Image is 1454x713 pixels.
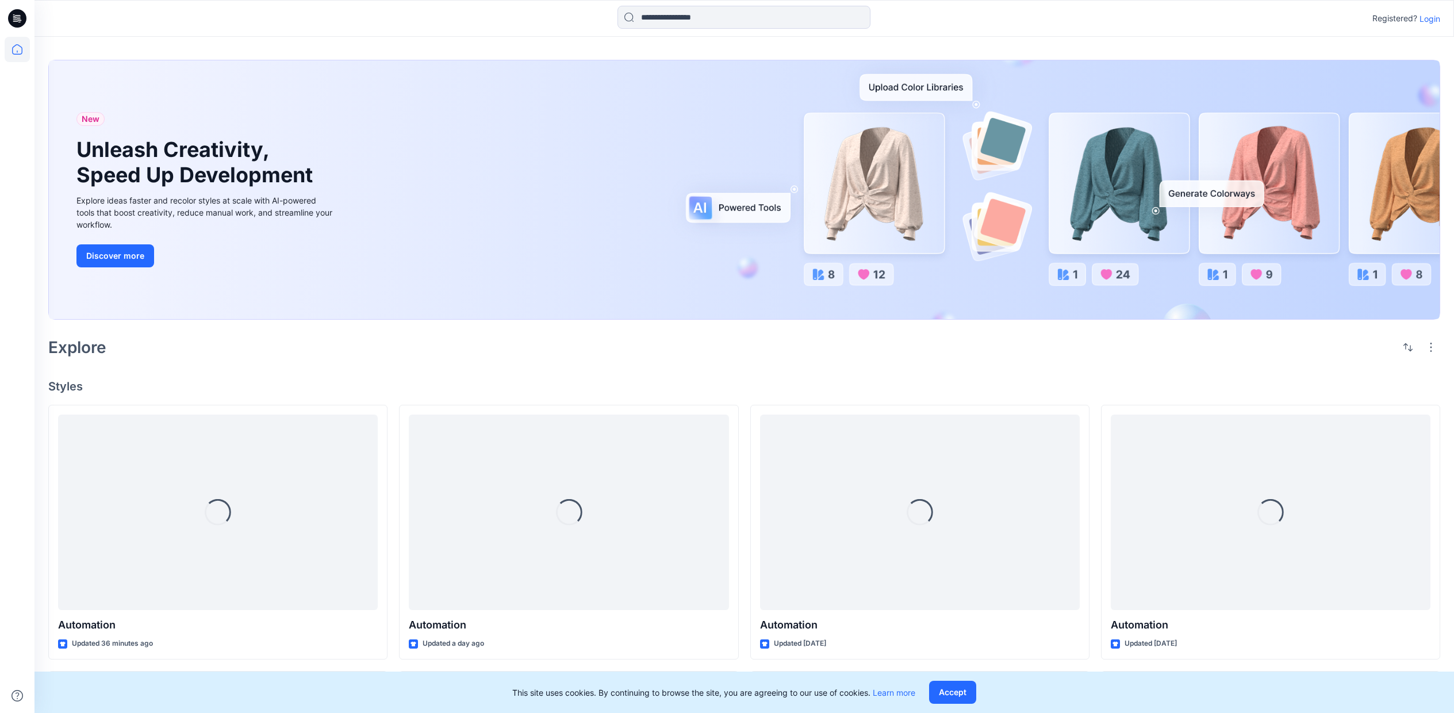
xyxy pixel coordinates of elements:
p: Updated 36 minutes ago [72,638,153,650]
p: Automation [760,617,1080,633]
a: Learn more [873,688,915,697]
p: Automation [409,617,728,633]
a: Discover more [76,244,335,267]
p: Automation [1111,617,1430,633]
span: New [82,112,99,126]
p: Updated a day ago [423,638,484,650]
p: Login [1420,13,1440,25]
button: Discover more [76,244,154,267]
div: Explore ideas faster and recolor styles at scale with AI-powered tools that boost creativity, red... [76,194,335,231]
p: This site uses cookies. By continuing to browse the site, you are agreeing to our use of cookies. [512,687,915,699]
p: Registered? [1372,11,1417,25]
p: Automation [58,617,378,633]
p: Updated [DATE] [1125,638,1177,650]
h2: Explore [48,338,106,356]
p: Updated [DATE] [774,638,826,650]
h4: Styles [48,379,1440,393]
button: Accept [929,681,976,704]
h1: Unleash Creativity, Speed Up Development [76,137,318,187]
